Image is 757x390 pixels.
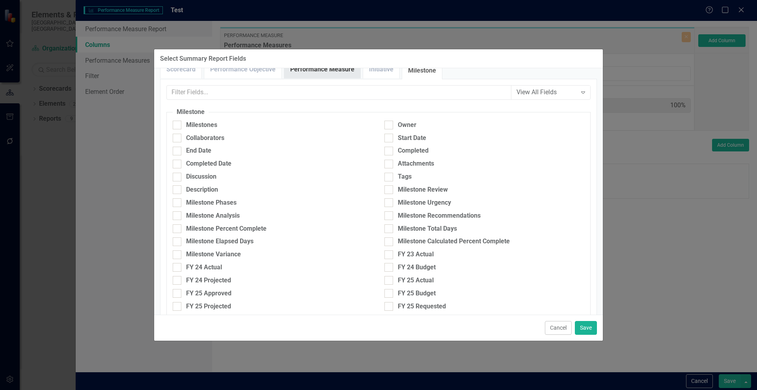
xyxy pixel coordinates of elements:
a: Performance Measure [284,61,360,78]
div: End Date [186,146,211,155]
button: Save [575,321,597,335]
div: View All Fields [516,88,577,97]
div: Collaborators [186,134,224,143]
div: FY 24 Budget [398,263,436,272]
div: Milestone Analysis [186,211,240,220]
div: Milestone Elapsed Days [186,237,254,246]
div: Milestone Total Days [398,224,457,233]
div: FY 25 Projected [186,302,231,311]
div: Tags [398,172,412,181]
input: Filter Fields... [166,85,511,100]
div: FY 25 Requested [398,302,446,311]
div: Milestone Calculated Percent Complete [398,237,510,246]
div: Milestone Urgency [398,198,451,207]
div: Description [186,185,218,194]
div: FY 23 Actual [398,250,434,259]
div: Discussion [186,172,216,181]
div: Completed Date [186,159,231,168]
div: Milestone Review [398,185,448,194]
div: FY 25 Budget [398,289,436,298]
div: Milestone Phases [186,198,237,207]
div: Owner [398,121,416,130]
a: Initiative [363,61,399,78]
a: Scorecard [160,61,201,78]
div: Start Date [398,134,426,143]
button: Cancel [545,321,572,335]
legend: Milestone [173,108,209,117]
div: FY 24 Projected [186,276,231,285]
a: Milestone [402,62,442,79]
div: FY 25 Approved [186,289,231,298]
div: FY 24 Actual [186,263,222,272]
div: Attachments [398,159,434,168]
div: Milestone Variance [186,250,241,259]
div: FY 25 Actual [398,276,434,285]
a: Performance Objective [204,61,282,78]
div: Milestones [186,121,217,130]
div: Select Summary Report Fields [160,55,246,62]
div: Milestone Percent Complete [186,224,267,233]
div: Completed [398,146,429,155]
div: Milestone Recommendations [398,211,481,220]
